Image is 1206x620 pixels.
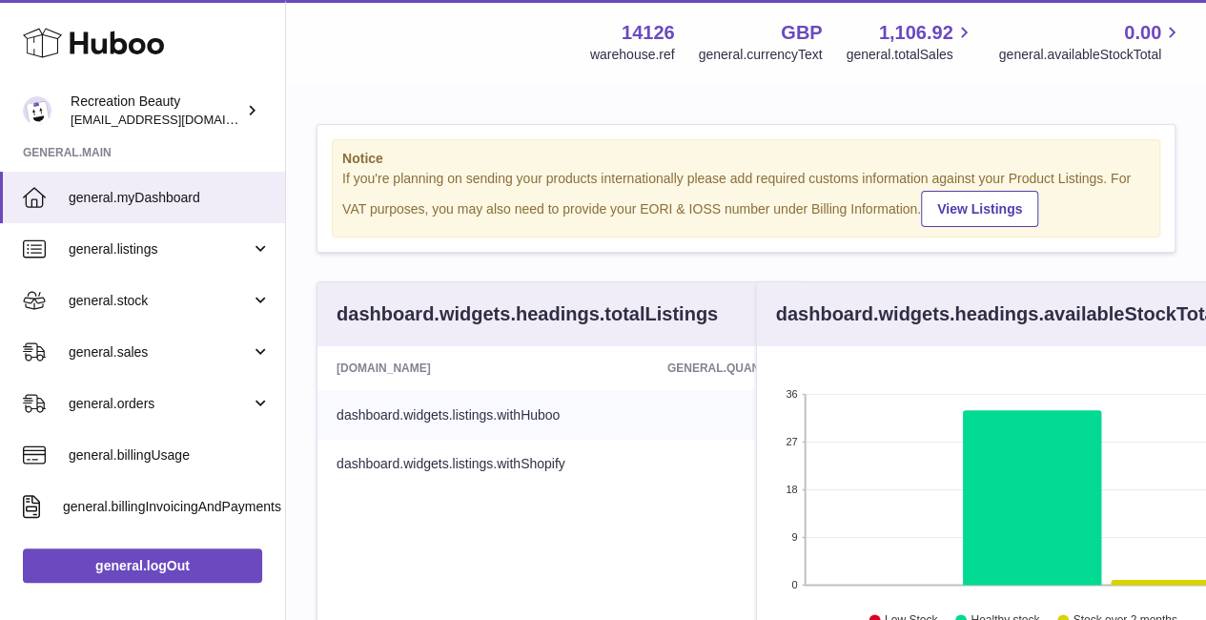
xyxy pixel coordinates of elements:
a: 1,106.92 general.totalSales [846,20,974,64]
span: general.myDashboard [69,189,271,207]
div: warehouse.ref [590,46,675,64]
strong: 14126 [622,20,675,46]
span: general.sales [69,343,251,362]
h3: dashboard.widgets.headings.totalListings [337,301,718,327]
span: [EMAIL_ADDRESS][DOMAIN_NAME] [71,112,280,127]
text: 9 [791,531,797,543]
div: Recreation Beauty [71,93,242,129]
strong: GBP [781,20,822,46]
text: 0 [791,579,797,590]
div: If you're planning on sending your products internationally please add required customs informati... [342,170,1150,227]
span: general.orders [69,395,251,413]
strong: Notice [342,150,1150,168]
img: production@recreationbeauty.com [23,96,51,125]
text: 36 [786,388,797,400]
span: general.stock [69,292,251,310]
span: general.listings [69,240,251,258]
text: 18 [786,484,797,495]
a: general.logOut [23,548,262,583]
td: dashboard.widgets.listings.withShopify [317,440,624,489]
text: 27 [786,436,797,447]
div: general.currencyText [699,46,823,64]
th: [DOMAIN_NAME] [317,346,624,390]
span: 1,106.92 [879,20,953,46]
td: dashboard.widgets.listings.withHuboo [317,390,624,440]
th: general.quantity [624,346,804,390]
a: View Listings [921,191,1038,227]
span: general.billingUsage [69,446,271,465]
span: general.totalSales [846,46,974,64]
span: 0.00 [1124,20,1161,46]
span: general.availableStockTotal [999,46,1183,64]
span: general.billingInvoicingAndPayments [63,498,281,516]
a: 0.00 general.availableStockTotal [999,20,1183,64]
